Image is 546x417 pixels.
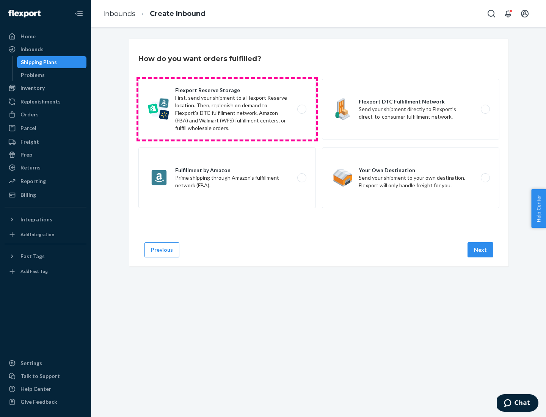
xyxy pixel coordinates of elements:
[5,96,86,108] a: Replenishments
[20,359,42,367] div: Settings
[20,191,36,199] div: Billing
[5,383,86,395] a: Help Center
[20,98,61,105] div: Replenishments
[497,394,538,413] iframe: Opens a widget where you can chat to one of our agents
[517,6,532,21] button: Open account menu
[5,43,86,55] a: Inbounds
[5,265,86,277] a: Add Fast Tag
[20,216,52,223] div: Integrations
[20,84,45,92] div: Inventory
[20,111,39,118] div: Orders
[531,189,546,228] button: Help Center
[20,164,41,171] div: Returns
[20,177,46,185] div: Reporting
[144,242,179,257] button: Previous
[138,54,261,64] h3: How do you want orders fulfilled?
[5,357,86,369] a: Settings
[20,385,51,393] div: Help Center
[5,189,86,201] a: Billing
[468,242,493,257] button: Next
[8,10,41,17] img: Flexport logo
[5,213,86,226] button: Integrations
[5,136,86,148] a: Freight
[5,82,86,94] a: Inventory
[103,9,135,18] a: Inbounds
[17,69,87,81] a: Problems
[5,370,86,382] button: Talk to Support
[20,138,39,146] div: Freight
[20,124,36,132] div: Parcel
[20,398,57,406] div: Give Feedback
[5,122,86,134] a: Parcel
[5,108,86,121] a: Orders
[17,56,87,68] a: Shipping Plans
[97,3,212,25] ol: breadcrumbs
[5,149,86,161] a: Prep
[20,33,36,40] div: Home
[20,231,54,238] div: Add Integration
[5,161,86,174] a: Returns
[21,58,57,66] div: Shipping Plans
[5,175,86,187] a: Reporting
[21,71,45,79] div: Problems
[5,250,86,262] button: Fast Tags
[20,268,48,274] div: Add Fast Tag
[20,151,32,158] div: Prep
[20,45,44,53] div: Inbounds
[5,30,86,42] a: Home
[484,6,499,21] button: Open Search Box
[20,252,45,260] div: Fast Tags
[5,229,86,241] a: Add Integration
[71,6,86,21] button: Close Navigation
[150,9,206,18] a: Create Inbound
[5,396,86,408] button: Give Feedback
[500,6,516,21] button: Open notifications
[20,372,60,380] div: Talk to Support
